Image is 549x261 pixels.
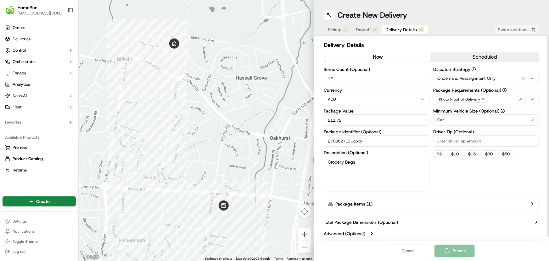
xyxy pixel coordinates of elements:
button: $10 [448,150,462,158]
a: 📗Knowledge Base [4,89,51,100]
button: Nash AI [3,91,76,101]
button: Keyboard shortcuts [205,257,232,261]
button: Notifications [3,227,76,236]
a: Returns [5,167,73,173]
span: Settings [13,219,27,224]
input: Enter package identifier [324,135,430,147]
label: Currency [324,88,430,92]
span: API Documentation [59,91,101,98]
button: $15 [465,150,479,158]
button: Package Requirements (Optional) [502,88,507,92]
label: Description (Optional) [324,150,430,155]
span: Promise [13,145,27,150]
button: Promise [3,142,76,153]
button: Engage [3,68,76,78]
label: Dispatch Strategy [433,67,539,72]
button: Returns [3,165,76,175]
button: Total Package Dimensions (Optional) [324,219,539,225]
label: Minimum Vehicle Size (Optional) [433,109,539,113]
input: Got a question? Start typing here... [16,41,113,47]
button: [EMAIL_ADDRESS][DOMAIN_NAME] [18,11,63,16]
div: Favorites [3,117,76,127]
button: HomeRun [18,4,37,11]
span: Deliveries [13,36,31,42]
label: Package Value [324,109,430,113]
span: Photo Proof of Delivery [439,97,480,102]
h1: Create New Delivery [338,10,407,20]
button: Zoom in [298,228,311,241]
img: 1736555255976-a54dd68f-1ca7-489b-9aae-adbdc363a1c4 [6,60,18,72]
span: Product Catalog [13,156,43,162]
div: 📗 [6,92,11,97]
div: Start new chat [21,60,103,67]
a: Analytics [3,79,76,90]
a: Report a map error [287,257,312,260]
h2: Delivery Details [324,41,539,49]
textarea: Grocery Bags [324,156,430,191]
button: $30 [482,150,496,158]
button: $50 [499,150,513,158]
span: Log out [13,249,25,254]
button: Minimum Vehicle Size (Optional) [501,109,505,113]
img: HomeRun [5,5,15,15]
button: Fleet [3,102,76,112]
button: Dispatch Strategy [472,67,476,72]
span: Toggle Theme [13,239,38,244]
span: Pickup [328,26,342,33]
label: Package Identifier (Optional) [324,130,430,134]
span: Analytics [13,82,30,87]
a: 💻API Documentation [51,89,104,100]
span: Map data ©2025 Google [236,257,271,260]
button: Zoom out [298,241,311,253]
label: Driver Tip (Optional) [433,130,539,134]
button: Start new chat [107,62,115,70]
button: OnDemand Reassignment Only [433,73,539,84]
button: scheduled [431,52,539,62]
button: Photo Proof of Delivery [433,94,539,105]
label: Total Package Dimensions (Optional) [324,219,398,225]
a: Open this area in Google Maps (opens a new window) [80,253,101,261]
span: Notifications [13,229,35,234]
label: Package Requirements (Optional) [433,88,539,92]
span: Dropoff [356,26,371,33]
button: Package Items (1) [324,197,539,211]
span: Nash AI [13,93,27,99]
a: Product Catalog [5,156,73,162]
input: Enter number of items [324,73,430,84]
input: Enter driver tip amount [433,135,539,147]
button: Toggle Theme [3,237,76,246]
a: Deliveries [3,34,76,44]
div: We're available if you need us! [21,67,80,72]
label: Items Count (Optional) [324,67,430,72]
button: HomeRunHomeRun[EMAIL_ADDRESS][DOMAIN_NAME] [3,3,65,18]
span: Knowledge Base [13,91,48,98]
span: Engage [13,70,26,76]
span: Orchestrate [13,59,35,65]
input: Enter package value [324,114,430,126]
button: Product Catalog [3,154,76,164]
span: OnDemand Reassignment Only [437,76,496,81]
span: Fleet [13,104,22,110]
a: Powered byPylon [44,107,76,112]
a: Orders [3,23,76,33]
img: Google [80,253,101,261]
p: Welcome 👋 [6,25,115,35]
span: Returns [13,167,27,173]
button: Map camera controls [298,205,311,218]
div: Available Products [3,132,76,142]
label: Advanced (Optional) [324,230,366,237]
button: Create [3,196,76,206]
button: Control [3,45,76,55]
button: Advanced (Optional) [324,230,539,237]
button: now [324,52,432,62]
span: Pylon [63,107,76,112]
a: Promise [5,145,73,150]
button: Settings [3,217,76,226]
label: Package Items ( 1 ) [336,201,373,207]
button: Log out [3,247,76,256]
span: Create [36,198,50,205]
img: Nash [6,6,19,19]
div: 💻 [53,92,58,97]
